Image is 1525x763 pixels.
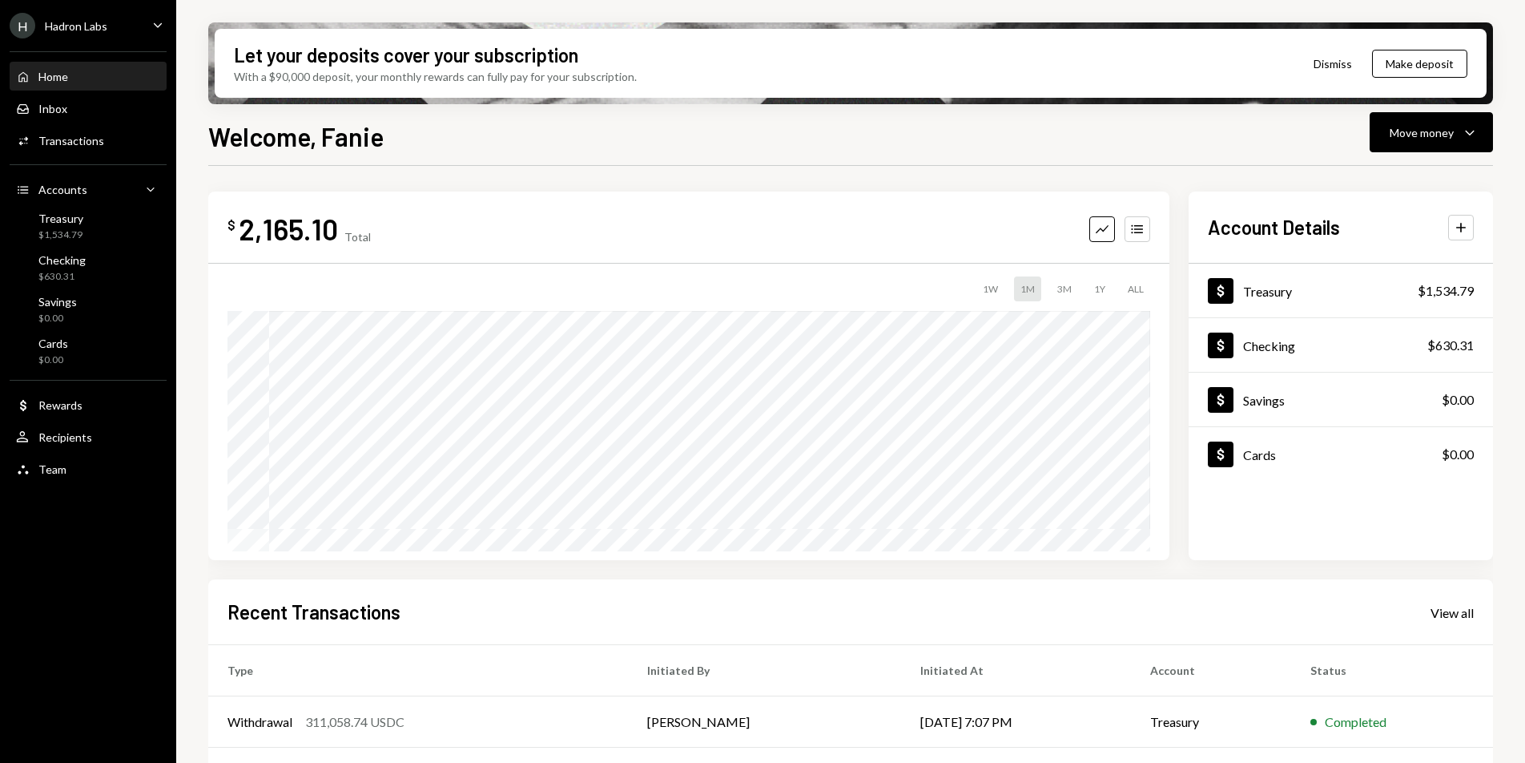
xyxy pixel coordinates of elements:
[901,696,1132,748] td: [DATE] 7:07 PM
[208,120,384,152] h1: Welcome, Fanie
[38,295,77,309] div: Savings
[1442,445,1474,464] div: $0.00
[38,212,83,225] div: Treasury
[1121,277,1150,301] div: ALL
[38,398,82,412] div: Rewards
[38,312,77,325] div: $0.00
[10,248,167,287] a: Checking$630.31
[45,19,107,33] div: Hadron Labs
[1131,696,1290,748] td: Treasury
[38,337,68,350] div: Cards
[10,126,167,155] a: Transactions
[10,390,167,419] a: Rewards
[239,211,338,247] div: 2,165.10
[1442,390,1474,410] div: $0.00
[38,430,92,444] div: Recipients
[227,713,292,732] div: Withdrawal
[1088,277,1112,301] div: 1Y
[38,462,66,476] div: Team
[1189,427,1493,481] a: Cards$0.00
[38,70,68,83] div: Home
[1243,284,1292,299] div: Treasury
[10,94,167,123] a: Inbox
[10,422,167,451] a: Recipients
[10,207,167,245] a: Treasury$1,534.79
[1014,277,1041,301] div: 1M
[1418,281,1474,301] div: $1,534.79
[1051,277,1078,301] div: 3M
[10,13,35,38] div: H
[38,134,104,147] div: Transactions
[38,270,86,284] div: $630.31
[38,253,86,267] div: Checking
[1294,45,1372,83] button: Dismiss
[344,230,371,244] div: Total
[1325,713,1386,732] div: Completed
[10,454,167,483] a: Team
[1427,336,1474,355] div: $630.31
[1390,124,1454,141] div: Move money
[10,290,167,329] a: Savings$0.00
[10,175,167,204] a: Accounts
[1243,338,1295,353] div: Checking
[1189,373,1493,426] a: Savings$0.00
[208,645,628,696] th: Type
[10,332,167,370] a: Cards$0.00
[1189,264,1493,317] a: Treasury$1,534.79
[1370,112,1493,152] button: Move money
[1430,605,1474,621] div: View all
[227,217,235,233] div: $
[976,277,1004,301] div: 1W
[38,102,67,115] div: Inbox
[1208,214,1340,240] h2: Account Details
[1372,50,1467,78] button: Make deposit
[38,353,68,367] div: $0.00
[227,599,400,625] h2: Recent Transactions
[1243,393,1285,408] div: Savings
[628,696,901,748] td: [PERSON_NAME]
[38,183,87,196] div: Accounts
[10,62,167,91] a: Home
[1189,318,1493,372] a: Checking$630.31
[1291,645,1493,696] th: Status
[1131,645,1290,696] th: Account
[234,42,578,68] div: Let your deposits cover your subscription
[305,713,404,732] div: 311,058.74 USDC
[38,228,83,242] div: $1,534.79
[234,68,637,85] div: With a $90,000 deposit, your monthly rewards can fully pay for your subscription.
[628,645,901,696] th: Initiated By
[1430,604,1474,621] a: View all
[901,645,1132,696] th: Initiated At
[1243,447,1276,462] div: Cards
